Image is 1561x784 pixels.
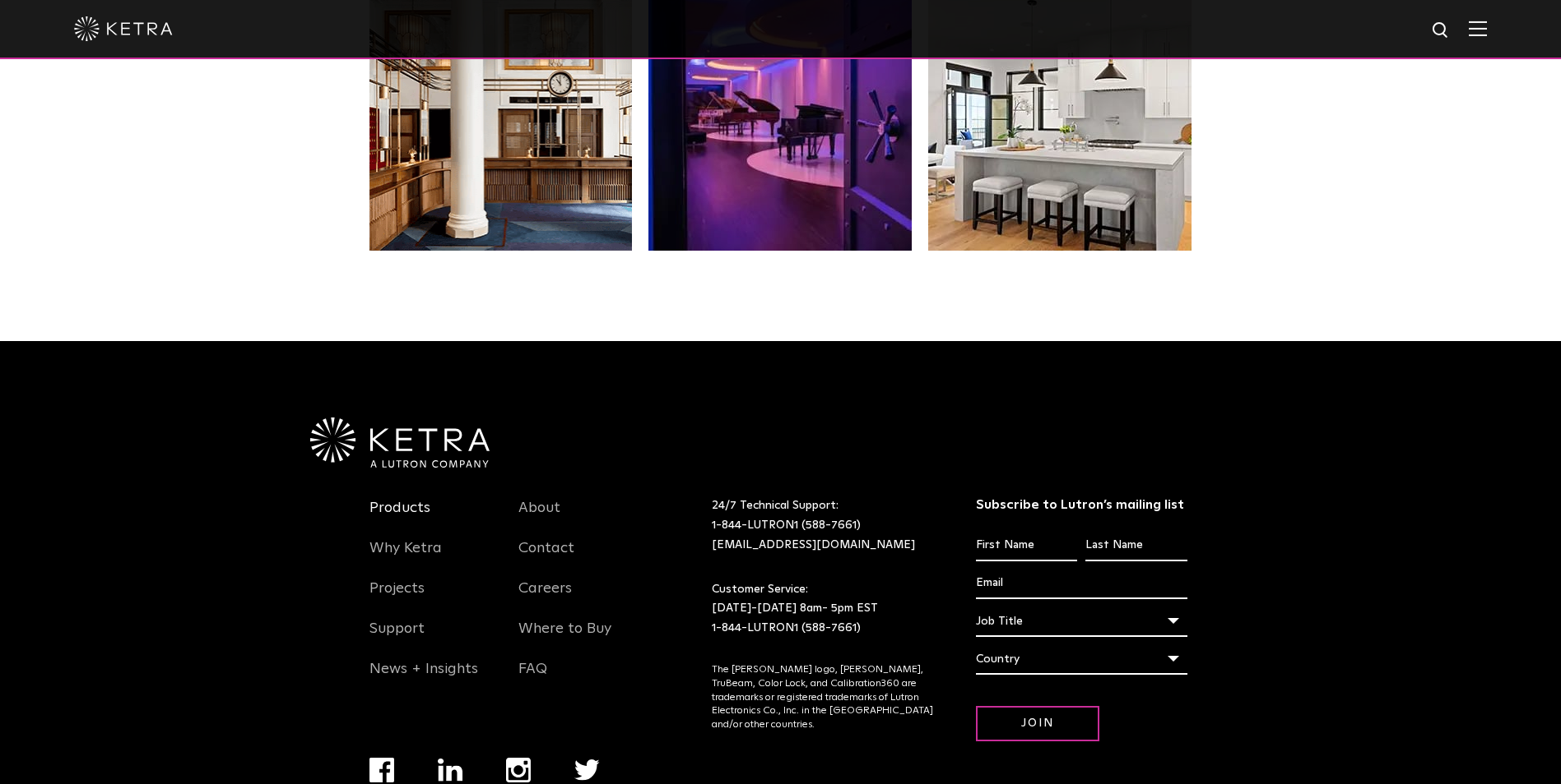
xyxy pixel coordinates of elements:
a: Products [369,499,430,537]
div: Job Title [976,606,1187,637]
a: Contact [518,539,574,577]
a: Why Ketra [369,539,442,577]
a: Support [369,620,425,657]
p: 24/7 Technical Support: [712,496,935,555]
a: 1-844-LUTRON1 (588-7661) [712,622,861,634]
img: Hamburger%20Nav.svg [1469,21,1487,36]
img: instagram [506,758,531,782]
a: About [518,499,560,537]
a: Careers [518,579,572,617]
a: [EMAIL_ADDRESS][DOMAIN_NAME] [712,539,915,551]
img: search icon [1431,21,1452,41]
img: facebook [369,758,394,782]
div: Navigation Menu [369,496,495,698]
img: twitter [574,759,600,781]
div: Country [976,643,1187,675]
a: Where to Buy [518,620,611,657]
input: First Name [976,530,1077,561]
p: The [PERSON_NAME] logo, [PERSON_NAME], TruBeam, Color Lock, and Calibration360 are trademarks or ... [712,663,935,732]
a: News + Insights [369,660,478,698]
a: 1-844-LUTRON1 (588-7661) [712,519,861,531]
img: ketra-logo-2019-white [74,16,173,41]
a: FAQ [518,660,547,698]
img: linkedin [438,759,463,782]
input: Last Name [1085,530,1187,561]
input: Email [976,568,1187,599]
input: Join [976,706,1099,741]
a: Projects [369,579,425,617]
div: Navigation Menu [518,496,643,698]
h3: Subscribe to Lutron’s mailing list [976,496,1187,514]
p: Customer Service: [DATE]-[DATE] 8am- 5pm EST [712,580,935,639]
img: Ketra-aLutronCo_White_RGB [310,417,490,468]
